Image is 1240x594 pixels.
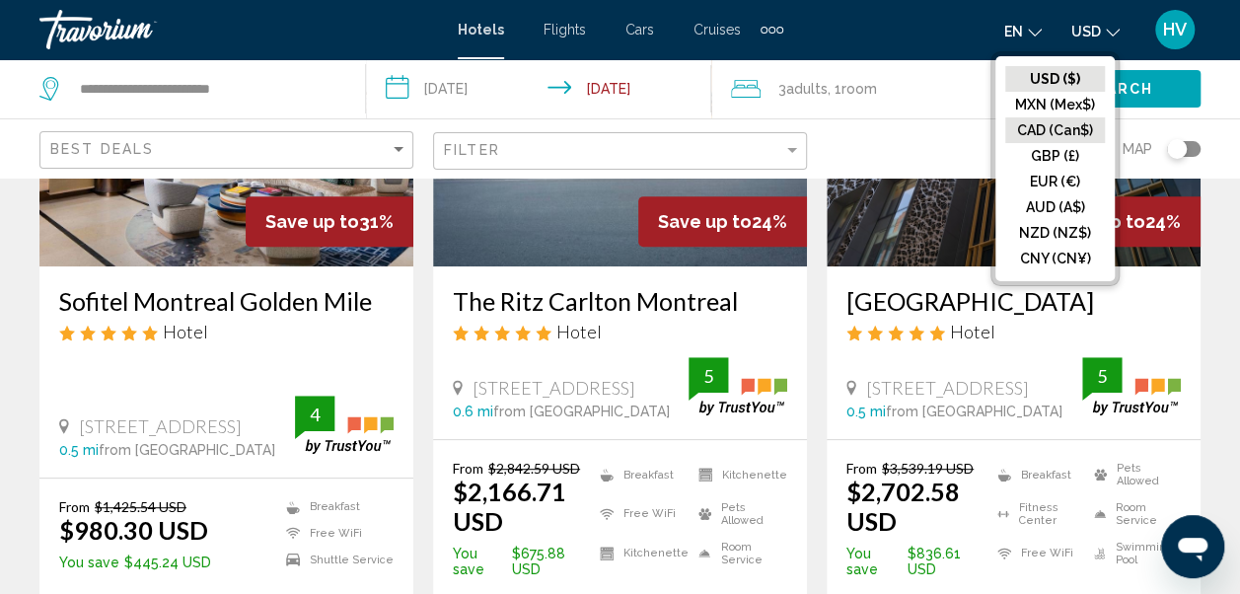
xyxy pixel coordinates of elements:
[866,377,1029,399] span: [STREET_ADDRESS]
[711,59,1038,118] button: Travelers: 3 adults, 0 children
[276,525,394,542] li: Free WiFi
[39,10,438,49] a: Travorium
[846,460,877,477] span: From
[987,460,1084,489] li: Breakfast
[50,141,154,157] span: Best Deals
[950,321,995,342] span: Hotel
[987,499,1084,529] li: Fitness Center
[473,377,635,399] span: [STREET_ADDRESS]
[50,142,407,159] mat-select: Sort by
[544,22,586,37] a: Flights
[59,321,394,342] div: 5 star Hotel
[590,539,689,568] li: Kitchenette
[1004,17,1042,45] button: Change language
[693,22,741,37] a: Cruises
[761,14,783,45] button: Extra navigation items
[1071,24,1101,39] span: USD
[590,499,689,529] li: Free WiFi
[846,477,960,536] ins: $2,702.58 USD
[366,59,712,118] button: Check-in date: Sep 19, 2025 Check-out date: Sep 22, 2025
[59,555,119,570] span: You save
[1004,24,1023,39] span: en
[265,211,359,232] span: Save up to
[95,498,186,515] del: $1,425.54 USD
[778,75,828,103] span: 3
[453,321,787,342] div: 5 star Hotel
[433,131,807,172] button: Filter
[453,460,483,477] span: From
[99,442,275,458] span: from [GEOGRAPHIC_DATA]
[295,403,334,426] div: 4
[590,460,689,489] li: Breakfast
[59,286,394,316] a: Sofitel Montreal Golden Mile
[846,546,903,577] span: You save
[163,321,208,342] span: Hotel
[689,499,787,529] li: Pets Allowed
[1084,499,1181,529] li: Room Service
[1005,246,1105,271] button: CNY (CN¥)
[886,404,1062,419] span: from [GEOGRAPHIC_DATA]
[59,442,99,458] span: 0.5 mi
[689,539,787,568] li: Room Service
[1005,220,1105,246] button: NZD (NZ$)
[1152,140,1201,158] button: Toggle map
[846,404,886,419] span: 0.5 mi
[1005,194,1105,220] button: AUD (A$)
[689,357,787,415] img: trustyou-badge.svg
[841,81,877,97] span: Room
[295,396,394,454] img: trustyou-badge.svg
[625,22,654,37] a: Cars
[987,539,1084,568] li: Free WiFi
[882,460,974,477] del: $3,539.19 USD
[1163,20,1187,39] span: HV
[453,546,590,577] p: $675.88 USD
[453,404,493,419] span: 0.6 mi
[453,477,566,536] ins: $2,166.71 USD
[79,415,242,437] span: [STREET_ADDRESS]
[689,460,787,489] li: Kitchenette
[786,81,828,97] span: Adults
[1149,9,1201,50] button: User Menu
[1161,515,1224,578] iframe: Button to launch messaging window
[1005,92,1105,117] button: MXN (Mex$)
[1082,357,1181,415] img: trustyou-badge.svg
[1005,169,1105,194] button: EUR (€)
[1082,364,1122,388] div: 5
[488,460,580,477] del: $2,842.59 USD
[846,321,1181,342] div: 5 star Hotel
[276,552,394,568] li: Shuttle Service
[59,515,208,545] ins: $980.30 USD
[246,196,413,247] div: 31%
[1071,17,1120,45] button: Change currency
[1005,143,1105,169] button: GBP (£)
[1084,460,1181,489] li: Pets Allowed
[276,498,394,515] li: Breakfast
[689,364,728,388] div: 5
[638,196,807,247] div: 24%
[1005,66,1105,92] button: USD ($)
[59,555,211,570] p: $445.24 USD
[458,22,504,37] a: Hotels
[1123,135,1152,163] span: Map
[846,546,987,577] p: $836.61 USD
[658,211,752,232] span: Save up to
[828,75,877,103] span: , 1
[453,286,787,316] a: The Ritz Carlton Montreal
[453,546,507,577] span: You save
[846,286,1181,316] a: [GEOGRAPHIC_DATA]
[1084,539,1181,568] li: Swimming Pool
[59,498,90,515] span: From
[493,404,670,419] span: from [GEOGRAPHIC_DATA]
[1005,117,1105,143] button: CAD (Can$)
[444,142,500,158] span: Filter
[556,321,602,342] span: Hotel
